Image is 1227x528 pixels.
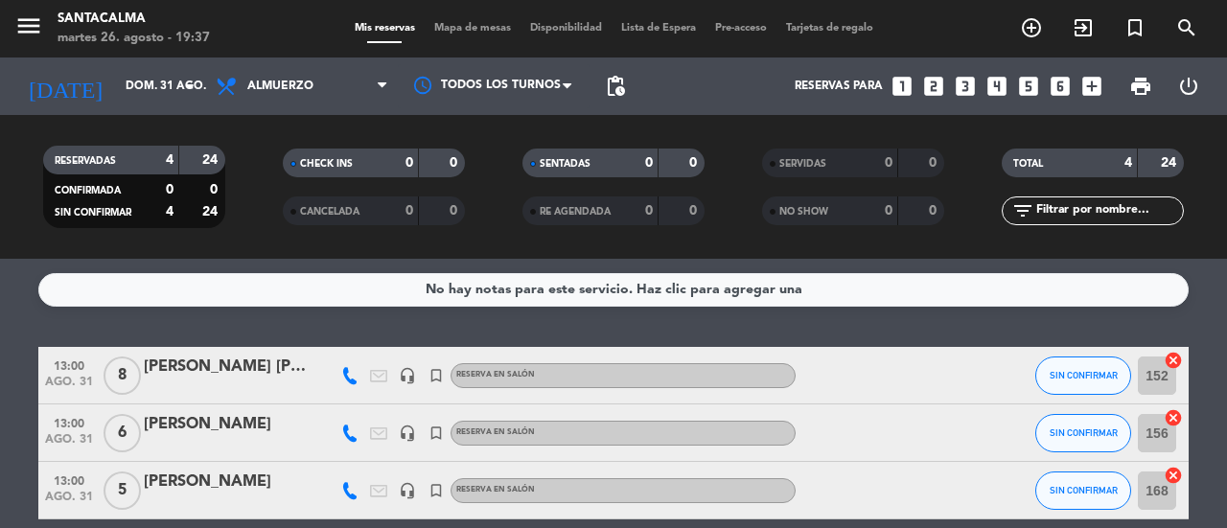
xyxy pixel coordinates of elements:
i: cancel [1164,351,1183,370]
button: SIN CONFIRMAR [1035,414,1131,452]
i: arrow_drop_down [178,75,201,98]
strong: 0 [885,156,892,170]
span: 13:00 [45,354,93,376]
span: Pre-acceso [706,23,776,34]
i: [DATE] [14,65,116,107]
span: RESERVA EN SALÓN [456,371,535,379]
span: print [1129,75,1152,98]
span: RESERVADAS [55,156,116,166]
i: turned_in_not [1123,16,1146,39]
span: 13:00 [45,469,93,491]
strong: 0 [450,204,461,218]
strong: 0 [450,156,461,170]
button: menu [14,11,43,47]
span: NO SHOW [779,207,828,217]
span: pending_actions [604,75,627,98]
i: exit_to_app [1072,16,1095,39]
strong: 0 [645,204,653,218]
strong: 0 [210,183,221,196]
span: SIN CONFIRMAR [55,208,131,218]
i: headset_mic [399,367,416,384]
span: 6 [104,414,141,452]
span: SENTADAS [540,159,590,169]
strong: 0 [929,204,940,218]
span: Mis reservas [345,23,425,34]
div: [PERSON_NAME] [144,470,307,494]
strong: 0 [166,183,174,196]
i: turned_in_not [428,482,445,499]
span: Lista de Espera [612,23,706,34]
i: menu [14,11,43,40]
button: SIN CONFIRMAR [1035,356,1131,395]
strong: 24 [1161,156,1180,170]
span: SERVIDAS [779,159,826,169]
i: power_settings_new [1177,75,1200,98]
span: SIN CONFIRMAR [1050,485,1118,495]
strong: 4 [166,153,174,167]
div: martes 26. agosto - 19:37 [58,29,210,48]
i: add_box [1079,74,1104,99]
span: ago. 31 [45,433,93,455]
span: 5 [104,471,141,510]
strong: 0 [645,156,653,170]
strong: 0 [405,204,413,218]
span: Disponibilidad [521,23,612,34]
div: No hay notas para este servicio. Haz clic para agregar una [426,279,802,301]
i: cancel [1164,466,1183,485]
i: search [1175,16,1198,39]
i: add_circle_outline [1020,16,1043,39]
span: 13:00 [45,411,93,433]
span: ago. 31 [45,376,93,398]
i: turned_in_not [428,367,445,384]
span: RESERVA EN SALÓN [456,428,535,436]
span: SIN CONFIRMAR [1050,370,1118,380]
strong: 24 [202,205,221,218]
span: SIN CONFIRMAR [1050,427,1118,438]
span: ago. 31 [45,491,93,513]
i: headset_mic [399,425,416,442]
i: headset_mic [399,482,416,499]
span: Almuerzo [247,80,313,93]
input: Filtrar por nombre... [1034,200,1183,221]
i: looks_one [890,74,914,99]
span: RESERVA EN SALÓN [456,486,535,494]
strong: 0 [929,156,940,170]
i: turned_in_not [428,425,445,442]
i: looks_6 [1048,74,1073,99]
div: LOG OUT [1165,57,1213,115]
div: [PERSON_NAME] [PERSON_NAME] [144,355,307,379]
strong: 0 [689,204,701,218]
span: CONFIRMADA [55,186,121,195]
span: 8 [104,356,141,395]
button: SIN CONFIRMAR [1035,471,1131,510]
strong: 0 [689,156,701,170]
div: [PERSON_NAME] [144,412,307,437]
i: filter_list [1011,199,1034,222]
strong: 0 [885,204,892,218]
span: TOTAL [1013,159,1043,169]
span: Mapa de mesas [425,23,521,34]
strong: 4 [1124,156,1132,170]
i: looks_two [921,74,946,99]
span: Tarjetas de regalo [776,23,883,34]
strong: 24 [202,153,221,167]
span: CHECK INS [300,159,353,169]
span: Reservas para [795,80,883,93]
i: looks_3 [953,74,978,99]
i: looks_4 [984,74,1009,99]
i: cancel [1164,408,1183,427]
span: CANCELADA [300,207,359,217]
div: Santacalma [58,10,210,29]
strong: 4 [166,205,174,218]
strong: 0 [405,156,413,170]
i: looks_5 [1016,74,1041,99]
span: RE AGENDADA [540,207,611,217]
